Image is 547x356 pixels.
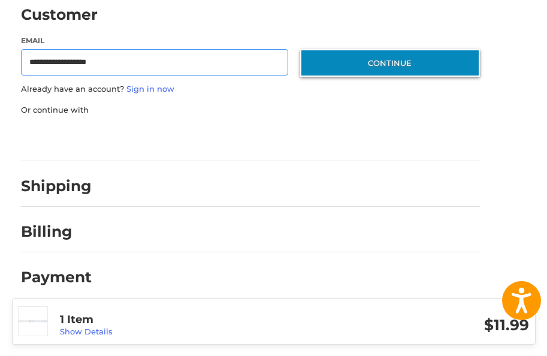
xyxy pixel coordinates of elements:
[294,316,529,334] h3: $11.99
[126,84,174,93] a: Sign in now
[21,222,91,241] h2: Billing
[17,128,107,149] iframe: PayPal-paypal
[21,35,289,46] label: Email
[300,49,480,77] button: Continue
[60,313,295,327] h3: 1 Item
[119,128,208,149] iframe: PayPal-paylater
[19,307,47,336] img: Puma Ultralite Stretch Belt
[21,177,92,195] h2: Shipping
[21,5,98,24] h2: Customer
[21,104,480,116] p: Or continue with
[21,83,480,95] p: Already have an account?
[448,324,547,356] iframe: Google Customer Reviews
[220,128,310,149] iframe: PayPal-venmo
[21,268,92,286] h2: Payment
[60,327,113,336] a: Show Details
